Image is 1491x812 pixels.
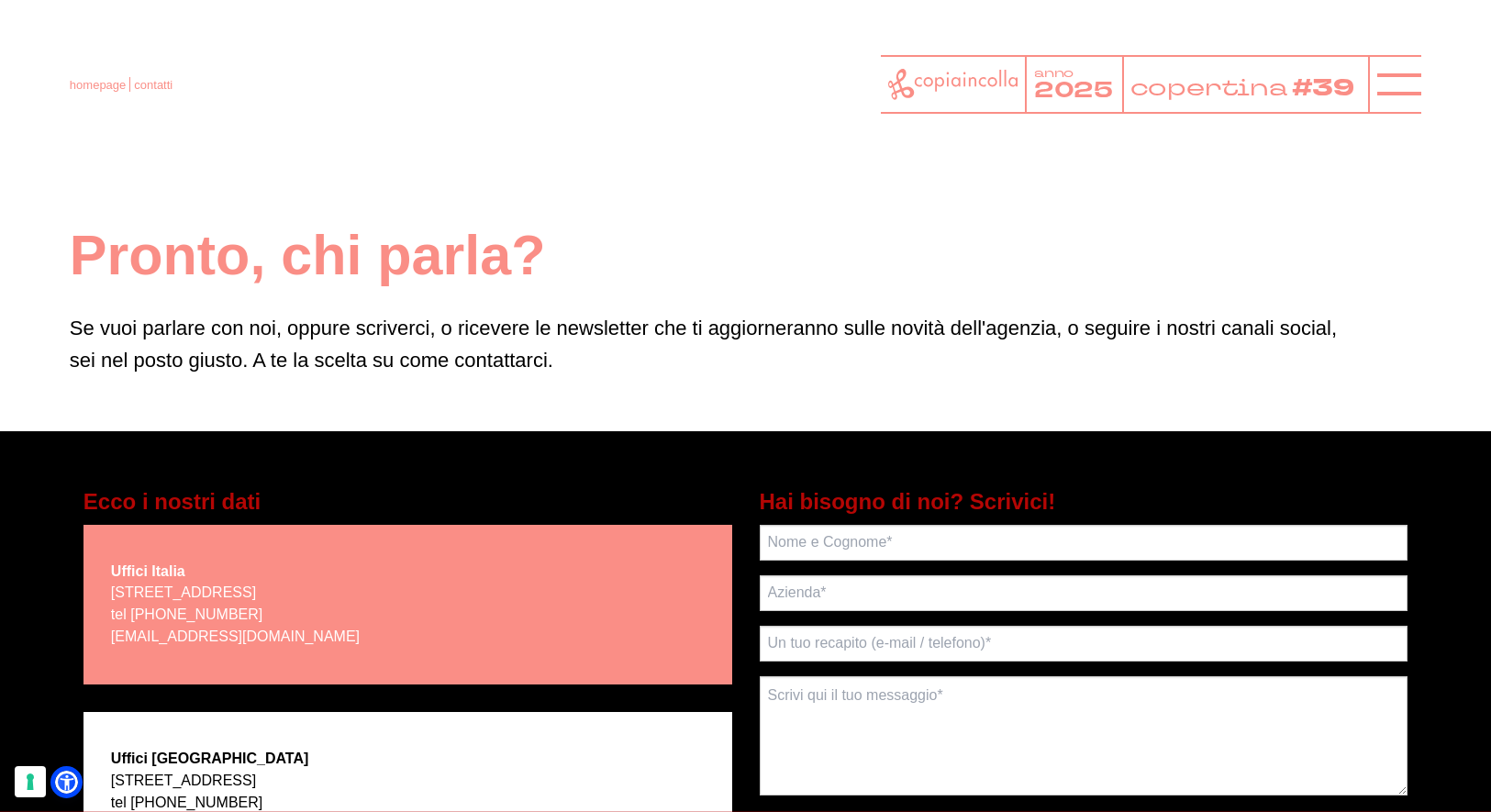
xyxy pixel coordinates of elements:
p: Se vuoi parlare con noi, oppure scriverci, o ricevere le newsletter che ti aggiorneranno sulle no... [70,312,1421,376]
p: [STREET_ADDRESS] tel [PHONE_NUMBER] [111,582,360,648]
h5: Hai bisogno di noi? Scrivici! [760,486,1408,517]
h1: Pronto, chi parla? [70,220,1421,290]
input: Azienda* [760,575,1408,611]
input: Nome e Cognome* [760,525,1408,561]
a: [EMAIL_ADDRESS][DOMAIN_NAME] [111,628,360,644]
tspan: anno [1034,64,1074,81]
button: Le tue preferenze relative al consenso per le tecnologie di tracciamento [15,766,46,797]
strong: Uffici [GEOGRAPHIC_DATA] [111,751,308,766]
tspan: 2025 [1034,75,1114,106]
strong: Uffici Italia [111,563,185,579]
tspan: copertina [1130,72,1291,104]
h5: Ecco i nostri dati [83,486,732,517]
a: homepage [70,78,126,92]
a: Apri il menu di accessibilità [55,771,78,794]
span: contatti [134,78,172,92]
tspan: #39 [1296,72,1360,106]
input: Un tuo recapito (e-mail / telefono)* [760,626,1408,662]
